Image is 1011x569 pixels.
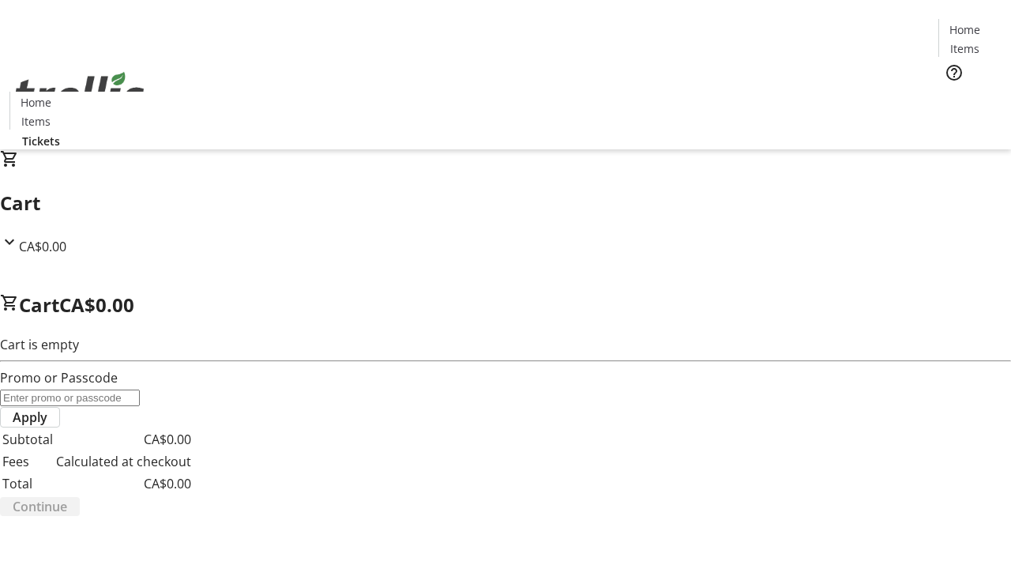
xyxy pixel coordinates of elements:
[19,238,66,255] span: CA$0.00
[59,292,134,318] span: CA$0.00
[949,21,980,38] span: Home
[950,40,979,57] span: Items
[55,429,192,450] td: CA$0.00
[21,94,51,111] span: Home
[55,473,192,494] td: CA$0.00
[938,92,1002,108] a: Tickets
[10,94,61,111] a: Home
[939,40,990,57] a: Items
[9,55,150,134] img: Orient E2E Organization sZTEsz5ByT's Logo
[938,57,970,89] button: Help
[21,113,51,130] span: Items
[2,429,54,450] td: Subtotal
[939,21,990,38] a: Home
[55,451,192,472] td: Calculated at checkout
[10,113,61,130] a: Items
[13,408,47,427] span: Apply
[2,451,54,472] td: Fees
[2,473,54,494] td: Total
[22,133,60,149] span: Tickets
[9,133,73,149] a: Tickets
[951,92,989,108] span: Tickets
